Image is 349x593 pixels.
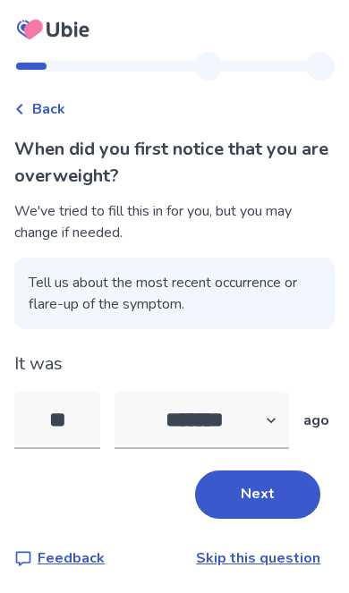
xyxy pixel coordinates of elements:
p: When did you first notice that you are overweight? [14,136,335,190]
a: Skip this question [196,548,320,568]
p: It was [14,351,335,377]
p: ago [303,410,329,431]
div: We've tried to fill this in for you, but you may change if needed. [14,200,335,329]
span: Tell us about the most recent occurrence or flare-up of the symptom. [14,258,335,329]
p: Feedback [38,547,105,569]
a: Feedback [14,547,105,569]
button: Next [195,470,320,519]
span: Back [32,98,65,120]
